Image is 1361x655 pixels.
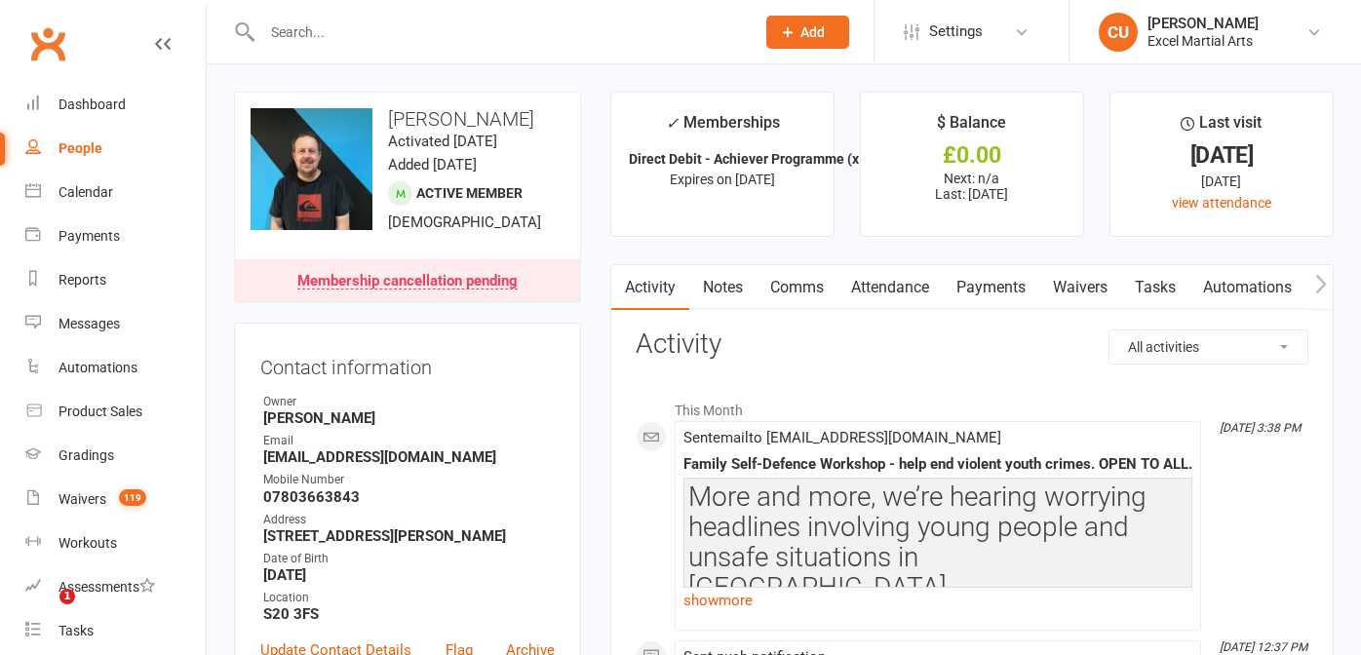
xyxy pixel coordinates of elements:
h3: Contact information [260,349,555,378]
div: Mobile Number [263,471,555,489]
strong: [PERSON_NAME] [263,409,555,427]
a: Gradings [25,434,206,478]
a: Dashboard [25,83,206,127]
span: Active member [416,185,523,201]
div: Automations [58,360,137,375]
a: Assessments [25,565,206,609]
a: People [25,127,206,171]
a: Calendar [25,171,206,214]
h3: Activity [636,329,1308,360]
div: Messages [58,316,120,331]
time: Activated [DATE] [388,133,497,150]
h3: [PERSON_NAME] [251,108,564,130]
p: Next: n/a Last: [DATE] [878,171,1066,202]
h3: More and more, we’re hearing worrying headlines involving young people and unsafe situations in [... [688,482,1187,602]
div: Owner [263,393,555,411]
a: Automations [25,346,206,390]
iframe: Intercom live chat [19,589,66,636]
input: Search... [256,19,741,46]
a: Workouts [25,521,206,565]
div: Tasks [58,623,94,638]
span: Expires on [DATE] [670,172,775,187]
div: People [58,140,102,156]
a: Notes [689,265,757,310]
span: Sent email to [EMAIL_ADDRESS][DOMAIN_NAME] [683,429,1001,446]
span: [DEMOGRAPHIC_DATA] [388,213,541,231]
a: Payments [943,265,1039,310]
a: Messages [25,302,206,346]
div: Memberships [666,110,780,146]
strong: [EMAIL_ADDRESS][DOMAIN_NAME] [263,448,555,466]
time: Added [DATE] [388,156,477,173]
a: Tasks [25,609,206,653]
div: Membership cancellation pending [297,274,518,289]
div: Address [263,511,555,529]
i: [DATE] 3:38 PM [1220,421,1301,435]
a: show more [683,587,1192,614]
div: Excel Martial Arts [1147,32,1259,50]
div: Workouts [58,535,117,551]
div: £0.00 [878,145,1066,166]
strong: 07803663843 [263,488,555,506]
a: view attendance [1172,195,1271,211]
a: Activity [611,265,689,310]
img: image1652617699.png [251,108,372,230]
div: Date of Birth [263,550,555,568]
a: Waivers [1039,265,1121,310]
span: Settings [929,10,983,54]
div: CU [1099,13,1138,52]
div: Family Self-Defence Workshop - help end violent youth crimes. OPEN TO ALL. [683,456,1192,473]
a: Attendance [837,265,943,310]
button: Add [766,16,849,49]
li: This Month [636,390,1308,421]
div: Dashboard [58,96,126,112]
div: Payments [58,228,120,244]
div: Calendar [58,184,113,200]
span: 119 [119,489,146,506]
strong: [STREET_ADDRESS][PERSON_NAME] [263,527,555,545]
strong: [DATE] [263,566,555,584]
a: Clubworx [23,19,72,68]
div: [DATE] [1128,171,1315,192]
div: Assessments [58,579,155,595]
div: Reports [58,272,106,288]
div: Waivers [58,491,106,507]
div: [DATE] [1128,145,1315,166]
a: Automations [1189,265,1305,310]
a: Product Sales [25,390,206,434]
div: $ Balance [937,110,1006,145]
span: Add [800,24,825,40]
a: Payments [25,214,206,258]
div: Product Sales [58,404,142,419]
div: [PERSON_NAME] [1147,15,1259,32]
strong: S20 3FS [263,605,555,623]
div: Gradings [58,447,114,463]
a: Comms [757,265,837,310]
div: Last visit [1181,110,1262,145]
i: [DATE] 12:37 PM [1220,640,1307,654]
a: Waivers 119 [25,478,206,521]
a: Reports [25,258,206,302]
i: ✓ [666,114,679,133]
span: 1 [59,589,75,604]
div: Location [263,589,555,607]
a: Tasks [1121,265,1189,310]
div: Email [263,432,555,450]
strong: Direct Debit - Achiever Programme (x 2 wee... [629,151,910,167]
